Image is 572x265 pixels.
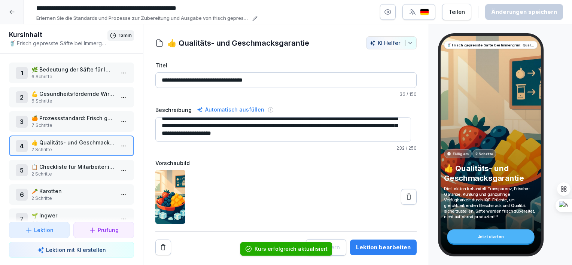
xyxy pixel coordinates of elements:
div: 1 [16,67,28,79]
button: Lektion mit KI erstellen [9,242,134,258]
button: Änderungen speichern [485,4,563,20]
p: Lektion [34,226,54,234]
h1: Kursinhalt [9,30,107,39]
p: / 150 [155,91,417,98]
div: Änderungen speichern [491,8,557,16]
div: 5 [16,164,28,176]
div: KI Helfer [369,40,413,46]
p: 💪 Gesundheitsfördernde Wirkung [31,90,115,98]
p: 👍 Qualitäts- und Geschmacksgarantie [31,138,115,146]
div: 6 [16,189,28,201]
p: 2 Schritte [31,171,115,177]
p: 2 Schritte [31,146,115,153]
div: 7🌱 Ingwer4 Schritte [9,208,134,229]
label: Vorschaubild [155,159,417,167]
p: Die Lektion behandelt Transparenz, Frische-Garantie, Kühlung und ganzjährige Verfügbarkeit durch ... [444,186,537,219]
div: 2 [16,91,28,103]
p: 🌿 Bedeutung der Säfte für Immergrün [31,66,115,73]
label: Titel [155,61,417,69]
p: 📋 Checkliste für Mitarbeiter:innen [31,163,115,171]
div: 2💪 Gesundheitsfördernde Wirkung6 Schritte [9,87,134,107]
div: 3🍊 Prozessstandard: Frisch gepresste Säfte7 Schritte [9,111,134,132]
button: Prüfung [73,222,134,238]
p: 2 Schritte [475,151,493,156]
p: 7 Schritte [31,122,115,129]
button: Lektion [9,222,70,238]
p: Lektion mit KI erstellen [46,246,106,254]
div: 3 [16,116,28,128]
div: 6🥕 Karotten2 Schritte [9,184,134,205]
div: Lektion bearbeiten [356,243,411,252]
span: 36 [399,91,405,97]
div: Kurs erfolgreich aktualisiert [255,245,328,253]
p: 13 min [119,32,132,39]
p: 🥕 Karotten [31,187,115,195]
p: 🍊 Prozessstandard: Frisch gepresste Säfte [31,114,115,122]
p: 🌱 Ingwer [31,211,115,219]
div: 5📋 Checkliste für Mitarbeiter:innen2 Schritte [9,160,134,180]
button: KI Helfer [366,36,417,49]
div: 1🌿 Bedeutung der Säfte für Immergrün6 Schritte [9,63,134,83]
p: 🥤 Frisch gepresste Säfte bei Immergrün: Qualität und Prozesse [9,39,107,47]
label: Beschreibung [155,106,192,114]
h1: 👍 Qualitäts- und Geschmacksgarantie [167,37,309,49]
img: de.svg [420,9,429,16]
p: 6 Schritte [31,73,115,80]
p: / 250 [155,145,417,152]
span: 232 [396,145,405,151]
p: 2 Schritte [31,195,115,202]
p: 6 Schritte [31,98,115,104]
p: 🥤 Frisch gepresste Säfte bei Immergrün: Qualität und Prozesse [447,42,535,48]
button: Lektion bearbeiten [350,240,417,255]
img: vu4layvb94x91ky7pdprrab6.png [155,170,185,224]
p: Prüfung [98,226,119,234]
div: Jetzt starten [447,229,535,244]
p: 👍 Qualitäts- und Geschmacksgarantie [444,163,537,183]
p: Erlernen Sie die Standards und Prozesse zur Zubereitung und Ausgabe von frisch gepressten Säften ... [36,15,250,22]
div: 4👍 Qualitäts- und Geschmacksgarantie2 Schritte [9,135,134,156]
div: Teilen [448,8,465,16]
p: Fällig am [453,151,469,156]
button: Remove [155,240,171,255]
button: Teilen [442,4,471,20]
div: 4 [16,140,28,152]
div: 7 [16,213,28,225]
div: Automatisch ausfüllen [195,105,266,114]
